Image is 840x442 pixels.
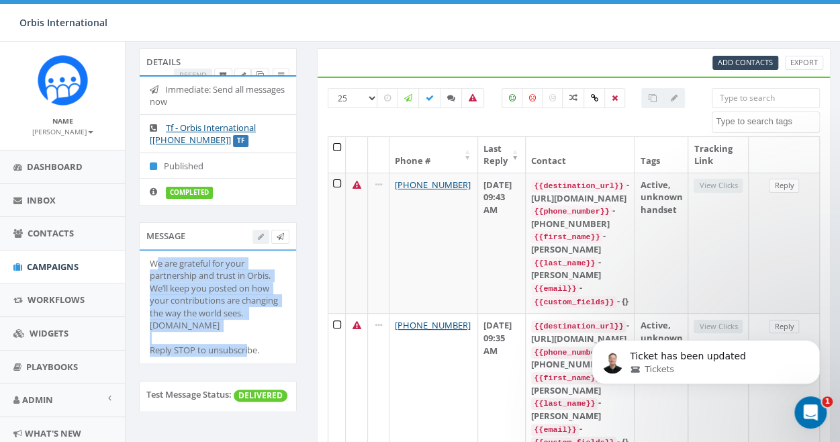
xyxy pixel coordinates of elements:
span: Add Contacts [718,57,773,67]
a: [PHONE_NUMBER] [395,319,471,331]
div: - [PHONE_NUMBER] [531,204,628,230]
li: Published [140,152,296,179]
code: {{phone_number}} [531,347,612,359]
th: Phone #: activate to sort column ascending [389,137,478,173]
a: Export [785,56,823,70]
th: Last Reply: activate to sort column ascending [478,137,526,173]
iframe: Intercom notifications message [571,312,840,406]
label: Negative [522,88,543,108]
span: Campaigns [27,261,79,273]
iframe: Intercom live chat [794,396,827,429]
div: - [URL][DOMAIN_NAME] [531,179,628,204]
code: {{first_name}} [531,231,602,243]
span: View Campaign Delivery Statistics [278,70,284,80]
i: Immediate: Send all messages now [150,85,165,94]
span: Admin [22,394,53,406]
span: Send Test Message [277,231,284,241]
textarea: Search [716,116,819,128]
code: {{last_name}} [531,398,598,410]
a: [PHONE_NUMBER] [395,179,471,191]
small: Name [52,116,73,126]
div: - {} [531,295,628,308]
div: - [PERSON_NAME] [531,230,628,255]
code: {{email}} [531,424,579,436]
span: Playbooks [26,361,78,373]
span: Workflows [28,294,85,306]
span: Edit Campaign Title [240,70,246,80]
th: Tracking Link [688,137,749,173]
div: - [PERSON_NAME] [531,371,628,396]
label: Sending [397,88,420,108]
label: Link Clicked [584,88,606,108]
label: Bounced [461,88,484,108]
th: Tags [635,137,688,173]
input: Type to search [712,88,820,108]
code: {{phone_number}} [531,206,612,218]
label: Removed [604,88,625,108]
div: Message [139,222,297,249]
img: Rally_Corp_Icon.png [38,55,88,105]
th: Contact [526,137,635,173]
label: Delivered [418,88,441,108]
span: Archive Campaign [220,70,227,80]
span: Dashboard [27,161,83,173]
td: [DATE] 09:43 AM [478,173,526,314]
div: - [PHONE_NUMBER] [531,345,628,371]
div: We are grateful for your partnership and trust in Orbis. We’ll keep you posted on how your contri... [150,257,286,357]
small: [PERSON_NAME] [32,127,93,136]
label: Pending [377,88,398,108]
div: - [PERSON_NAME] [531,396,628,422]
a: Reply [769,179,799,193]
i: Published [150,162,164,171]
li: Immediate: Send all messages now [140,77,296,115]
label: Neutral [542,88,563,108]
div: - [URL][DOMAIN_NAME] [531,319,628,345]
code: {{destination_url}} [531,320,626,333]
label: Replied [440,88,463,108]
span: 1 [822,396,833,407]
div: - [531,281,628,295]
label: Mixed [562,88,585,108]
span: CSV files only [718,57,773,67]
label: completed [166,187,213,199]
span: Clone Campaign [256,70,264,80]
span: Contacts [28,227,74,239]
code: {{custom_fields}} [531,296,616,308]
code: {{last_name}} [531,257,598,269]
div: - [531,423,628,436]
span: Inbox [27,194,56,206]
div: Details [139,48,297,75]
label: TF [233,135,248,147]
span: DELIVERED [234,390,287,402]
span: What's New [25,427,81,439]
code: {{email}} [531,283,579,295]
a: Tf - Orbis International [[PHONE_NUMBER]] [150,122,256,146]
label: Test Message Status: [146,388,232,401]
a: Add Contacts [712,56,778,70]
span: Widgets [30,327,68,339]
td: Active, unknown handset [635,173,688,314]
div: - [PERSON_NAME] [531,256,628,281]
a: [PERSON_NAME] [32,125,93,137]
span: Orbis International [19,16,107,29]
code: {{destination_url}} [531,180,626,192]
label: Positive [502,88,523,108]
code: {{first_name}} [531,372,602,384]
